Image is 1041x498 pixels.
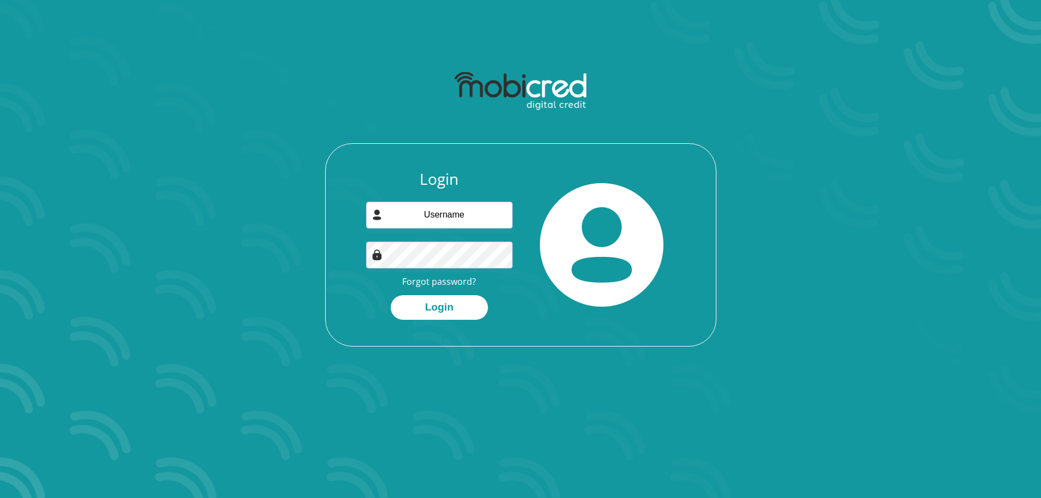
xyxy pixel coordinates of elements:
img: mobicred logo [455,72,586,110]
a: Forgot password? [402,276,476,288]
button: Login [391,295,488,320]
input: Username [366,202,513,229]
img: user-icon image [372,209,383,220]
h3: Login [366,170,513,189]
img: Image [372,249,383,260]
